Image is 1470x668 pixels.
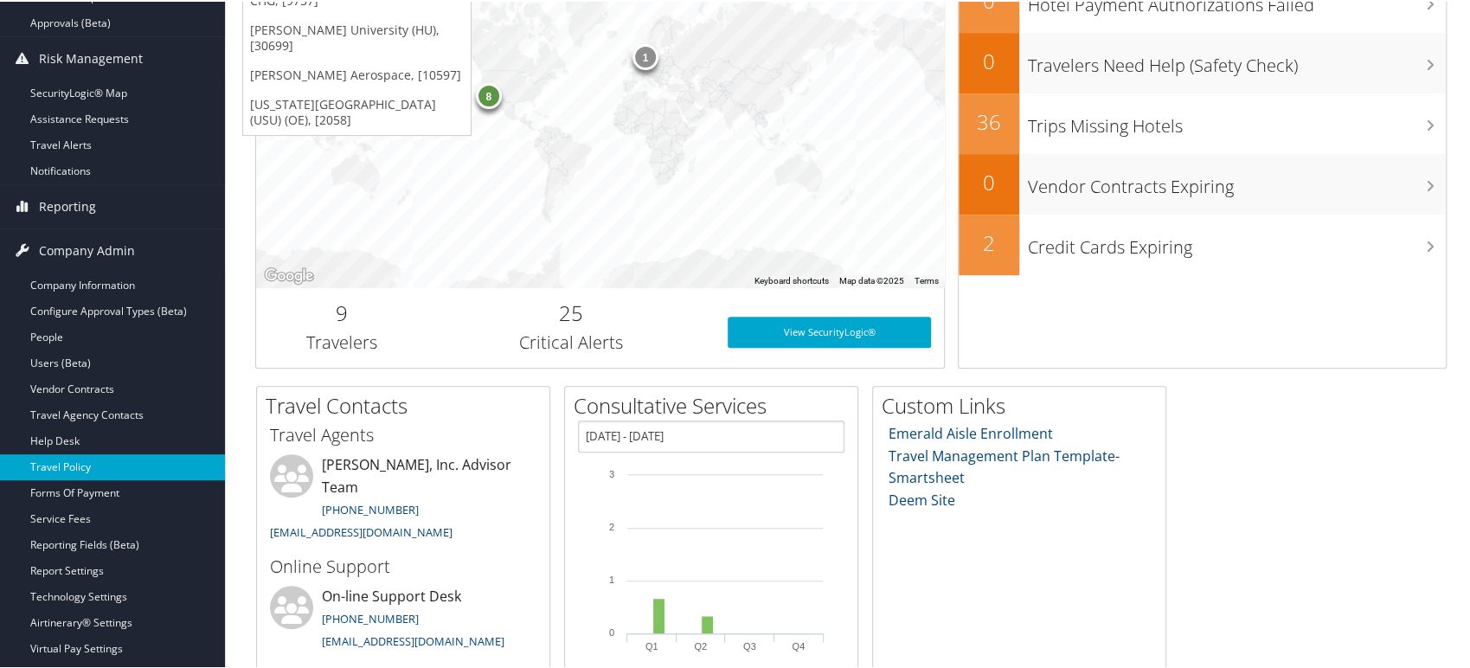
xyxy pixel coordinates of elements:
h2: 0 [959,166,1019,196]
h3: Credit Cards Expiring [1028,225,1446,258]
h3: Critical Alerts [441,329,702,353]
text: Q1 [645,639,658,650]
h2: Consultative Services [574,389,857,419]
h3: Trips Missing Hotels [1028,104,1446,137]
h2: Travel Contacts [266,389,549,419]
a: Emerald Aisle Enrollment [889,422,1053,441]
h3: Travel Agents [270,421,536,446]
span: Company Admin [39,228,135,271]
a: [EMAIL_ADDRESS][DOMAIN_NAME] [270,523,453,538]
span: Reporting [39,183,96,227]
tspan: 3 [609,467,614,478]
a: Terms (opens in new tab) [915,274,939,284]
div: 1 [632,42,658,68]
a: Travel Management Plan Template- Smartsheet [889,445,1120,486]
a: [PERSON_NAME] Aerospace, [10597] [243,59,471,88]
h2: 2 [959,227,1019,256]
a: [PHONE_NUMBER] [322,609,419,625]
tspan: 0 [609,626,614,636]
span: Map data ©2025 [839,274,904,284]
a: [PHONE_NUMBER] [322,500,419,516]
img: Google [260,263,318,286]
a: Open this area in Google Maps (opens a new window) [260,263,318,286]
h2: Custom Links [882,389,1165,419]
button: Keyboard shortcuts [754,273,829,286]
span: Risk Management [39,35,143,79]
h2: 25 [441,297,702,326]
a: 0Travelers Need Help (Safety Check) [959,31,1446,92]
text: Q3 [743,639,756,650]
a: View SecurityLogic® [728,315,931,346]
text: Q4 [792,639,805,650]
h2: 9 [269,297,415,326]
tspan: 1 [609,573,614,583]
h2: 36 [959,106,1019,135]
a: Deem Site [889,489,955,508]
a: [EMAIL_ADDRESS][DOMAIN_NAME] [322,632,504,647]
a: 0Vendor Contracts Expiring [959,152,1446,213]
a: 2Credit Cards Expiring [959,213,1446,273]
li: On-line Support Desk [261,584,545,655]
a: [PERSON_NAME] University (HU), [30699] [243,14,471,59]
a: [US_STATE][GEOGRAPHIC_DATA] (USU) (OE), [2058] [243,88,471,133]
h3: Online Support [270,553,536,577]
h3: Vendor Contracts Expiring [1028,164,1446,197]
text: Q2 [694,639,707,650]
tspan: 2 [609,520,614,530]
h3: Travelers [269,329,415,353]
h2: 0 [959,45,1019,74]
a: 36Trips Missing Hotels [959,92,1446,152]
li: [PERSON_NAME], Inc. Advisor Team [261,453,545,545]
div: 8 [476,80,502,106]
h3: Travelers Need Help (Safety Check) [1028,43,1446,76]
